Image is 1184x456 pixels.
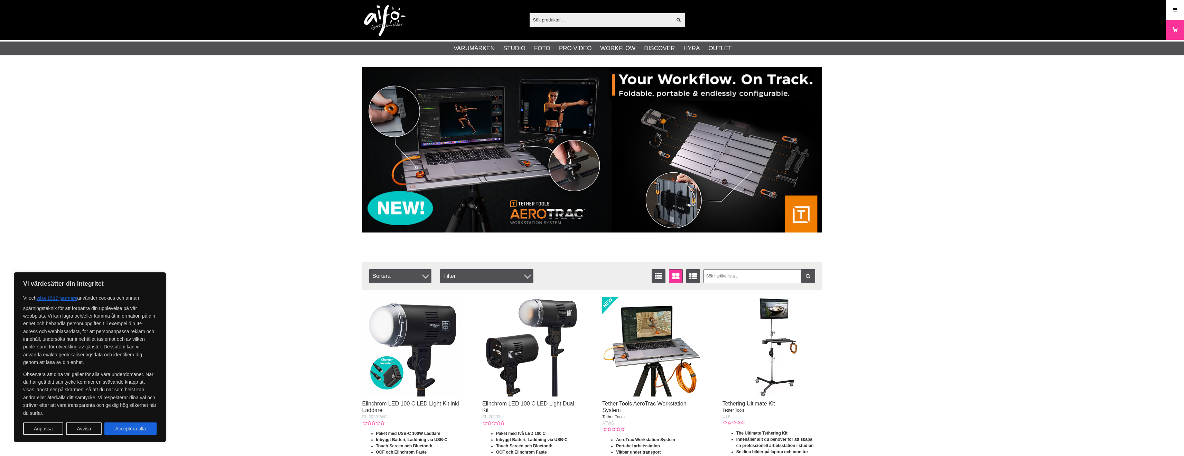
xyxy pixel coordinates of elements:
[454,44,495,53] a: Varumärken
[722,401,775,407] a: Tethering Ultimate Kit
[669,269,683,283] a: Fönstervisning
[37,292,77,304] button: våra 1537 partners
[736,443,814,448] strong: en professionell arbetsstation i studion
[602,401,686,413] a: Tether Tools AeroTrac Workstation System
[482,297,582,396] img: Elinchrom LED 100 C LED Light Dual Kit
[376,444,432,448] strong: Touch-Screen och Bluetooth
[364,5,405,36] img: logo.png
[602,297,702,396] img: Tether Tools AeroTrac Workstation System
[14,272,166,442] div: Vi värdesätter din integritet
[722,408,745,413] span: Tether Tools
[686,269,700,283] a: Utökad listvisning
[736,437,812,442] strong: Innehåller allt du behöver för att skapa
[722,420,745,426] div: Kundbetyg: 0
[644,44,675,53] a: Discover
[534,44,550,53] a: Foto
[482,420,504,426] div: Kundbetyg: 0
[104,422,157,435] button: Acceptera alla
[616,444,660,448] strong: Portabel arbetsstation
[376,450,427,455] strong: OCF och Elinchrom Fäste
[602,421,614,426] span: ATWS
[23,371,157,417] p: Observera att dina val gäller för alla våra underdomäner. När du har gett ditt samtycke kommer en...
[376,437,448,442] strong: Inbyggt Batteri, Laddning via USB-C
[362,414,387,419] span: EL-20201WC
[801,269,815,283] a: Filtrera
[23,292,157,366] p: Vi och använder cookies och annan spårningsteknik för att förbättra din upplevelse på vår webbpla...
[703,269,815,283] input: Sök i artikellista ...
[362,420,384,426] div: Kundbetyg: 0
[362,297,462,396] img: Elinchrom LED 100 C LED Light Kit inkl Laddare
[482,401,574,413] a: Elinchrom LED 100 C LED Light Dual Kit
[362,67,822,232] img: Annons:007 banner-header-aerotrac-1390x500.jpg
[66,422,102,435] button: Avvisa
[616,437,675,442] strong: AeroTrac Workstation System
[496,444,552,448] strong: Touch-Screen och Bluetooth
[369,269,431,283] span: Sortera
[559,44,591,53] a: Pro Video
[736,431,787,436] strong: The Ultimate Tethering Kit
[736,449,808,454] strong: Se dina bilder på laptop och monitor
[616,450,661,455] strong: Vikbar under transport
[652,269,665,283] a: Listvisning
[496,437,568,442] strong: Inbyggt Batteri, Laddning via USB-C
[708,44,731,53] a: Outlet
[503,44,525,53] a: Studio
[496,431,546,436] strong: Paket med två LED 100 C
[440,269,533,283] div: Filter
[722,414,731,419] span: UTK
[602,414,624,419] span: Tether Tools
[23,280,157,288] p: Vi värdesätter din integritet
[23,422,63,435] button: Anpassa
[600,44,635,53] a: Workflow
[683,44,700,53] a: Hyra
[376,431,440,436] strong: Paket med USB-C 100W Laddare
[482,414,500,419] span: EL-20202
[530,15,672,25] input: Sök produkter ...
[722,297,822,396] img: Tethering Ultimate Kit
[496,450,547,455] strong: OCF och Elinchrom Fäste
[602,426,624,432] div: Kundbetyg: 0
[362,401,459,413] a: Elinchrom LED 100 C LED Light Kit inkl Laddare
